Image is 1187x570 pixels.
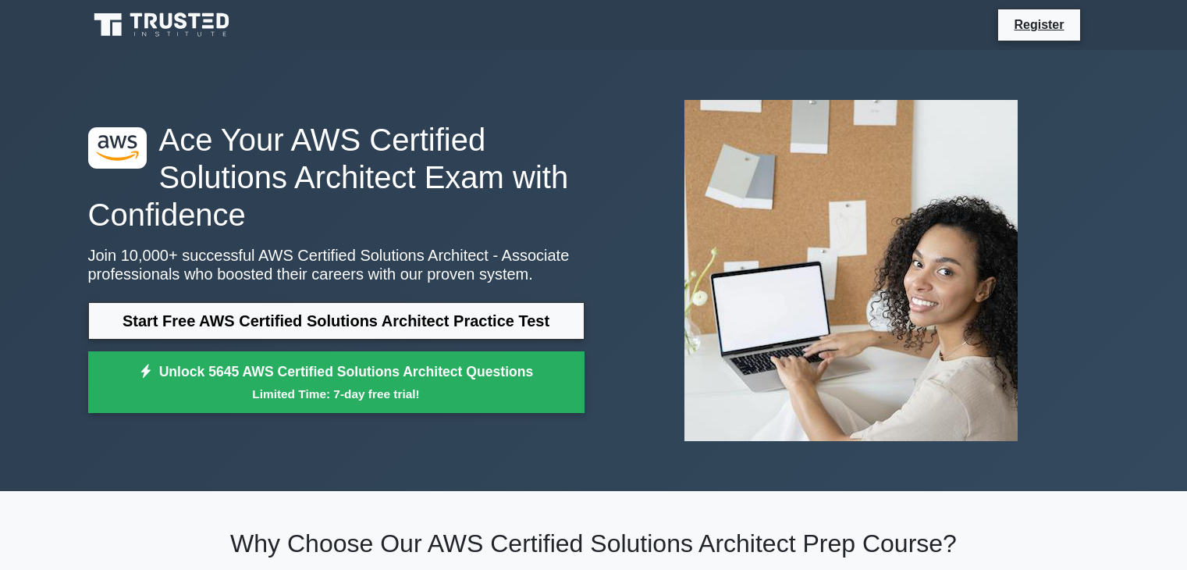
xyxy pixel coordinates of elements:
p: Join 10,000+ successful AWS Certified Solutions Architect - Associate professionals who boosted t... [88,246,585,283]
h1: Ace Your AWS Certified Solutions Architect Exam with Confidence [88,121,585,233]
a: Unlock 5645 AWS Certified Solutions Architect QuestionsLimited Time: 7-day free trial! [88,351,585,414]
h2: Why Choose Our AWS Certified Solutions Architect Prep Course? [88,529,1100,558]
small: Limited Time: 7-day free trial! [108,385,565,403]
a: Register [1004,15,1073,34]
a: Start Free AWS Certified Solutions Architect Practice Test [88,302,585,340]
